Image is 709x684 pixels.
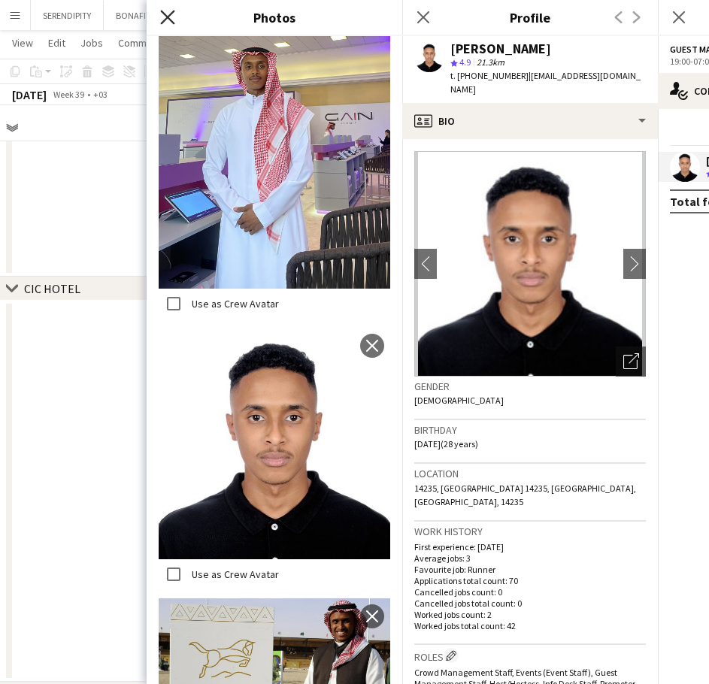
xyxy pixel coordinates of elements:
[147,8,402,27] h3: Photos
[74,33,109,53] a: Jobs
[112,33,158,53] a: Comms
[42,33,71,53] a: Edit
[414,525,646,538] h3: Work history
[414,648,646,664] h3: Roles
[159,328,390,559] img: Crew photo 761288
[414,395,504,406] span: [DEMOGRAPHIC_DATA]
[414,423,646,437] h3: Birthday
[189,297,279,310] label: Use as Crew Avatar
[414,438,478,449] span: [DATE] (28 years)
[414,609,646,620] p: Worked jobs count: 2
[48,36,65,50] span: Edit
[414,598,646,609] p: Cancelled jobs total count: 0
[450,70,641,95] span: | [EMAIL_ADDRESS][DOMAIN_NAME]
[414,467,646,480] h3: Location
[414,483,636,507] span: 14235, [GEOGRAPHIC_DATA] 14235, [GEOGRAPHIC_DATA], [GEOGRAPHIC_DATA], 14235
[414,586,646,598] p: Cancelled jobs count: 0
[450,42,551,56] div: [PERSON_NAME]
[50,89,87,100] span: Week 39
[414,575,646,586] p: Applications total count: 70
[104,1,169,30] button: BONAFIDE
[414,541,646,552] p: First experience: [DATE]
[616,347,646,377] div: Open photos pop-in
[414,151,646,377] img: Crew avatar or photo
[80,36,103,50] span: Jobs
[474,56,508,68] span: 21.3km
[24,281,80,296] div: CIC HOTEL
[6,33,39,53] a: View
[12,36,33,50] span: View
[402,8,658,27] h3: Profile
[450,70,529,81] span: t. [PHONE_NUMBER]
[12,87,47,102] div: [DATE]
[402,103,658,139] div: Bio
[414,564,646,575] p: Favourite job: Runner
[93,89,108,100] div: +03
[414,380,646,393] h3: Gender
[414,620,646,631] p: Worked jobs total count: 42
[31,1,104,30] button: SERENDIPITY
[414,552,646,564] p: Average jobs: 3
[118,36,152,50] span: Comms
[459,56,471,68] span: 4.9
[189,567,279,581] label: Use as Crew Avatar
